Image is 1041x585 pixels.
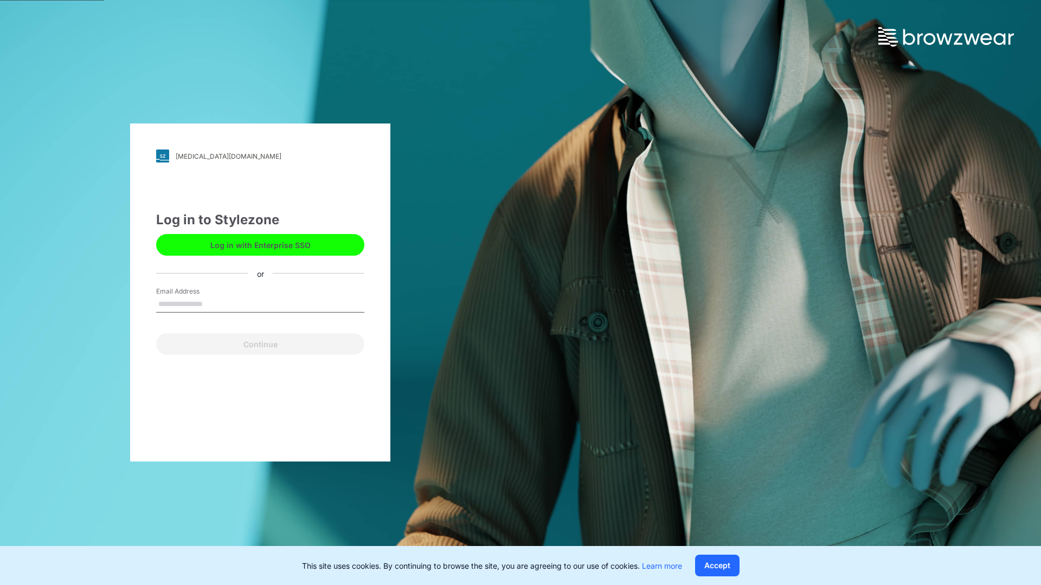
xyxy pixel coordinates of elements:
[176,152,281,160] div: [MEDICAL_DATA][DOMAIN_NAME]
[248,268,273,279] div: or
[695,555,740,576] button: Accept
[156,210,364,230] div: Log in to Stylezone
[878,27,1014,47] img: browzwear-logo.73288ffb.svg
[156,149,169,162] img: svg+xml;base64,PHN2ZyB3aWR0aD0iMjgiIGhlaWdodD0iMjgiIHZpZXdCb3g9IjAgMCAyOCAyOCIgZmlsbD0ibm9uZSIgeG...
[302,560,682,571] p: This site uses cookies. By continuing to browse the site, you are agreeing to our use of cookies.
[156,234,364,256] button: Log in with Enterprise SSO
[156,287,232,296] label: Email Address
[642,561,682,570] a: Learn more
[156,149,364,162] a: [MEDICAL_DATA][DOMAIN_NAME]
